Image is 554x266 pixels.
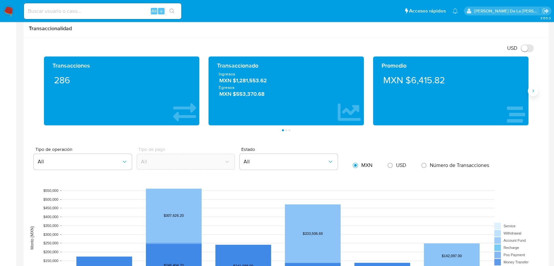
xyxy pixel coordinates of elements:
span: s [160,8,162,14]
span: Alt [151,8,157,14]
a: Salir [542,8,549,14]
span: 3.155.0 [540,15,551,21]
p: javier.gutierrez@mercadolibre.com.mx [474,8,540,14]
button: search-icon [165,7,179,16]
span: Accesos rápidos [409,8,446,14]
h1: Transaccionalidad [29,25,544,32]
a: Notificaciones [452,8,458,14]
input: Buscar usuario o caso... [24,7,181,15]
